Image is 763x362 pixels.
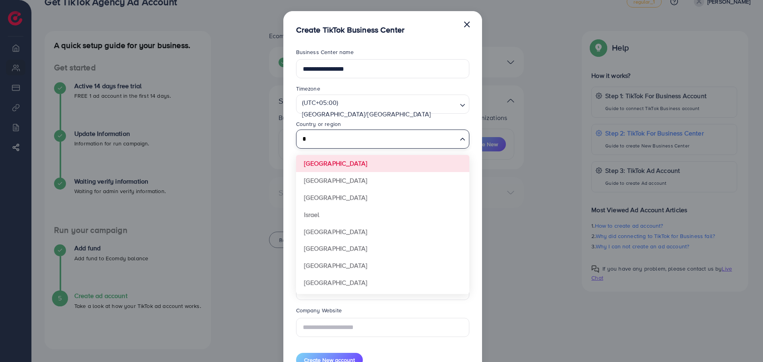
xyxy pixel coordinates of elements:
div: Search for option [296,95,469,114]
strong: [GEOGRAPHIC_DATA] [304,176,368,185]
strong: [GEOGRAPHIC_DATA] [304,159,368,168]
input: Search for option [300,132,457,147]
button: Close [463,16,471,32]
legend: Business Center name [296,48,469,59]
strong: [GEOGRAPHIC_DATA] [304,244,368,253]
strong: [GEOGRAPHIC_DATA] [304,261,368,270]
strong: [GEOGRAPHIC_DATA] [304,278,368,287]
strong: Israel [304,210,320,219]
iframe: Chat [729,326,757,356]
span: (UTC+05:00) [GEOGRAPHIC_DATA]/[GEOGRAPHIC_DATA] [300,97,456,120]
strong: [GEOGRAPHIC_DATA] [304,193,368,202]
label: Country or region [296,120,341,128]
label: Timezone [296,85,320,93]
h5: Create TikTok Business Center [296,24,405,35]
input: Search for option [300,122,457,134]
strong: [GEOGRAPHIC_DATA] [304,227,368,236]
div: Search for option [296,130,469,149]
legend: Company Website [296,306,469,317]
